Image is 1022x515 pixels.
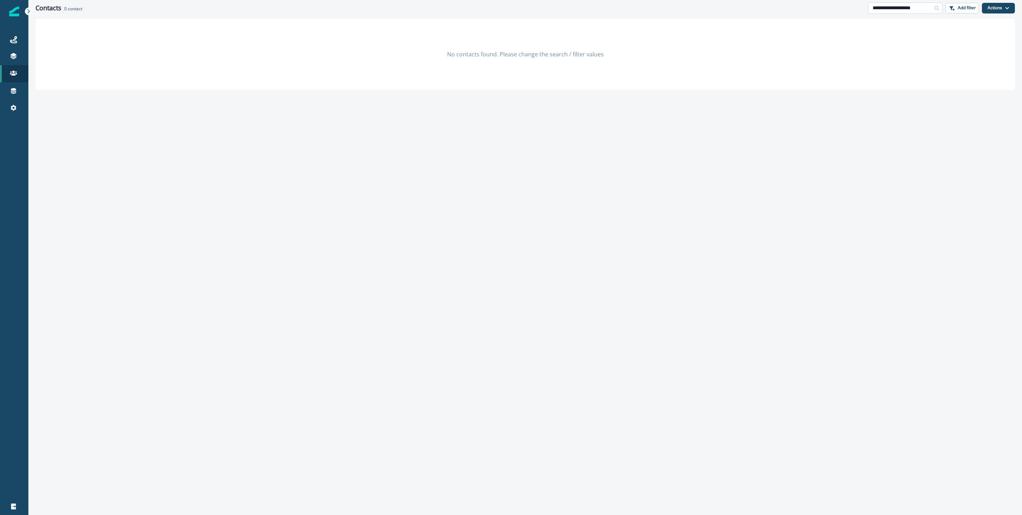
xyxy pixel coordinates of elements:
[64,6,67,12] span: 0
[64,6,82,11] h2: contact
[945,3,979,13] button: Add filter
[9,6,19,16] img: Inflection
[35,4,61,12] h1: Contacts
[982,3,1015,13] button: Actions
[958,5,976,10] p: Add filter
[35,19,1015,90] div: No contacts found. Please change the search / filter values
